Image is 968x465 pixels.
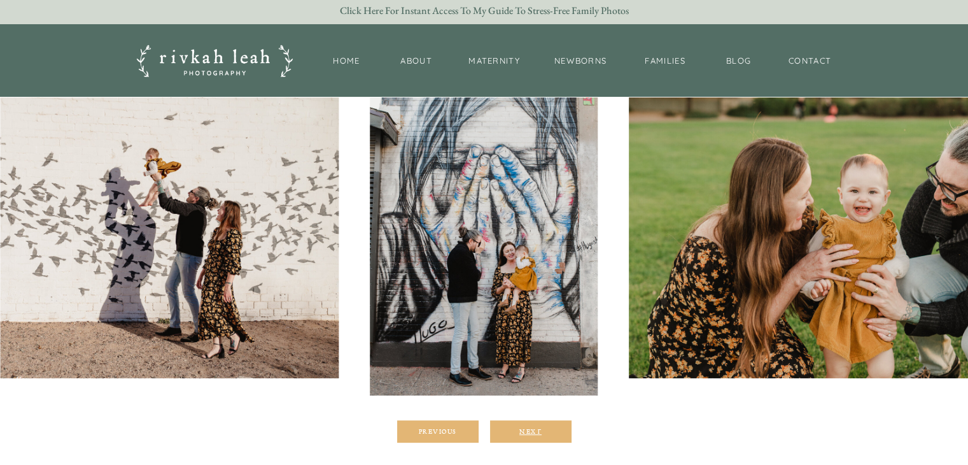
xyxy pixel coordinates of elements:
[326,55,367,68] a: Home
[466,55,523,68] a: maternity
[327,5,642,18] a: Click Here for Instant Access to my Guide to Stress-Free Family Photos
[493,427,569,435] div: Next
[638,55,693,68] a: families
[723,55,755,68] a: BLOG
[400,427,476,435] div: Previous
[397,55,436,68] a: About
[785,55,836,68] a: Contact
[553,55,608,68] a: newborns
